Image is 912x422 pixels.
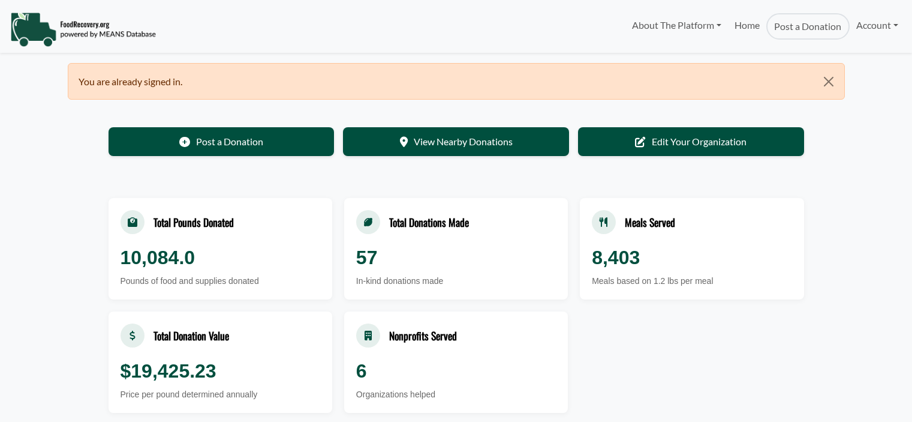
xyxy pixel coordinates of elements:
div: 57 [356,243,556,272]
div: Organizations helped [356,388,556,401]
a: Edit Your Organization [578,127,804,156]
div: In-kind donations made [356,275,556,288]
button: Close [813,64,844,100]
div: 6 [356,357,556,385]
a: Post a Donation [109,127,335,156]
div: Meals Served [625,214,675,230]
a: Home [728,13,766,40]
div: Total Donation Value [153,328,229,343]
div: Price per pound determined annually [121,388,320,401]
a: About The Platform [625,13,727,37]
div: 10,084.0 [121,243,320,272]
div: Meals based on 1.2 lbs per meal [592,275,791,288]
div: Total Pounds Donated [153,214,234,230]
a: Account [850,13,905,37]
div: $19,425.23 [121,357,320,385]
div: Total Donations Made [389,214,469,230]
a: Post a Donation [766,13,849,40]
a: View Nearby Donations [343,127,569,156]
div: You are already signed in. [68,63,845,100]
div: 8,403 [592,243,791,272]
div: Pounds of food and supplies donated [121,275,320,288]
div: Nonprofits Served [389,328,457,343]
img: NavigationLogo_FoodRecovery-91c16205cd0af1ed486a0f1a7774a6544ea792ac00100771e7dd3ec7c0e58e41.png [10,11,156,47]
